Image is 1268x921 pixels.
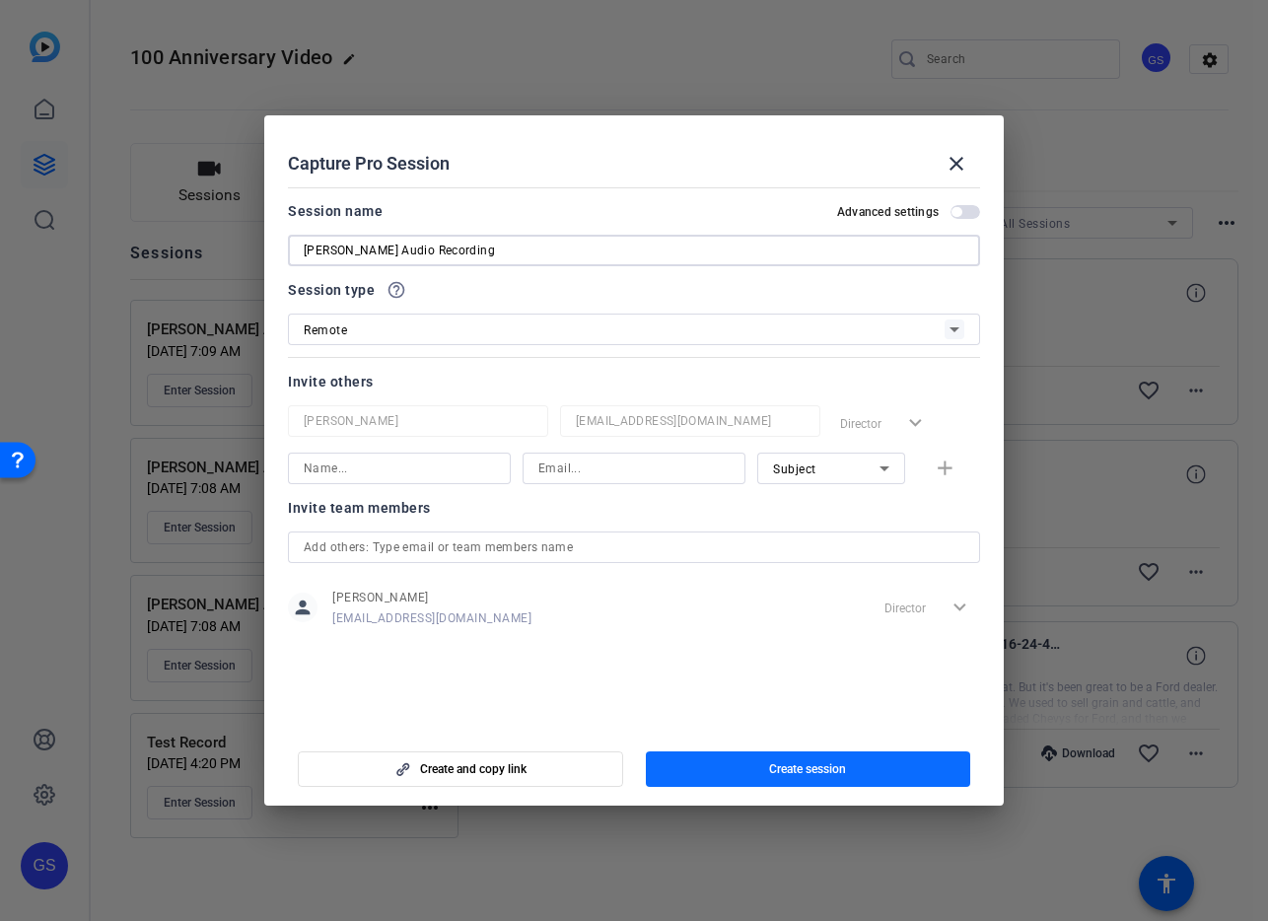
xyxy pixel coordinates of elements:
span: [PERSON_NAME] [332,590,531,605]
input: Email... [538,457,730,480]
div: Session name [288,199,383,223]
mat-icon: help_outline [387,280,406,300]
mat-icon: close [945,152,968,176]
input: Name... [304,409,532,433]
input: Email... [576,409,805,433]
span: Session type [288,278,375,302]
h2: Advanced settings [837,204,939,220]
input: Name... [304,457,495,480]
span: Remote [304,323,347,337]
span: [EMAIL_ADDRESS][DOMAIN_NAME] [332,610,531,626]
button: Create session [646,751,971,787]
span: Create session [769,761,846,777]
span: Create and copy link [420,761,527,777]
div: Invite team members [288,496,980,520]
div: Invite others [288,370,980,393]
input: Enter Session Name [304,239,964,262]
span: Subject [773,462,816,476]
button: Create and copy link [298,751,623,787]
input: Add others: Type email or team members name [304,535,964,559]
mat-icon: person [288,593,317,622]
div: Capture Pro Session [288,140,980,187]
